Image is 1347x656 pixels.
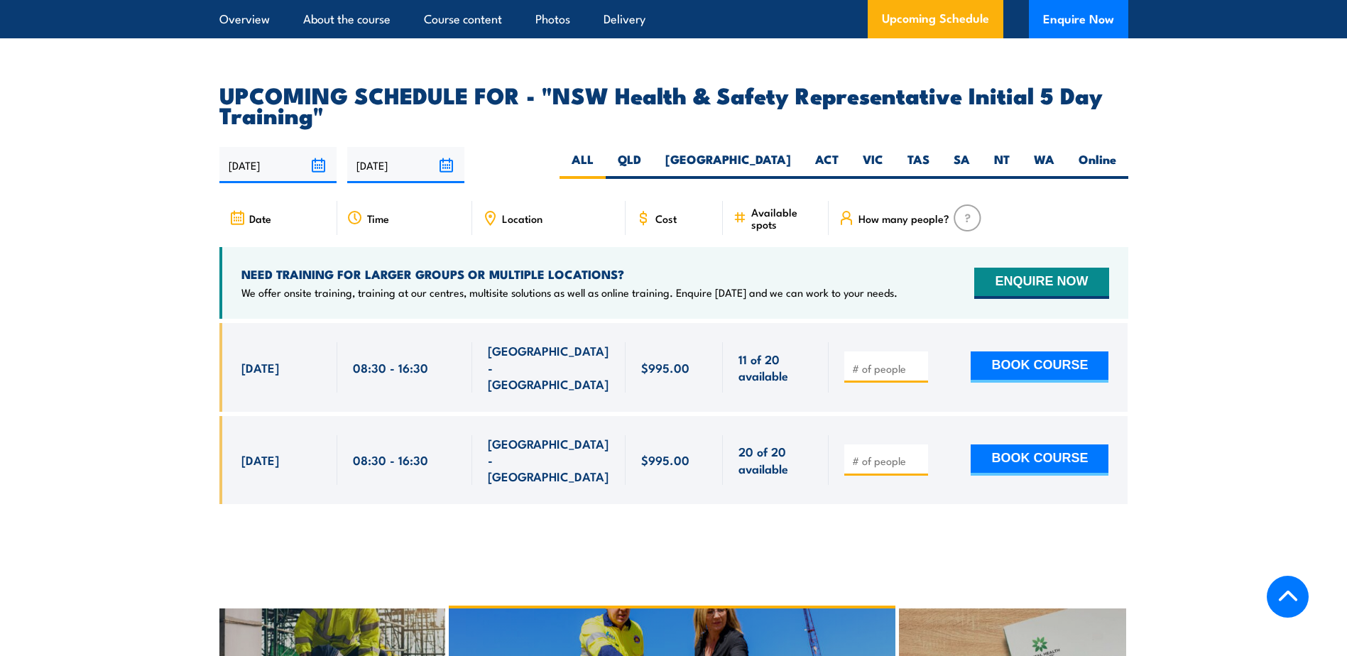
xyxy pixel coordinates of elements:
[942,151,982,179] label: SA
[353,452,428,468] span: 08:30 - 16:30
[982,151,1022,179] label: NT
[367,212,389,224] span: Time
[858,212,949,224] span: How many people?
[347,147,464,183] input: To date
[738,351,813,384] span: 11 of 20 available
[655,212,677,224] span: Cost
[241,266,898,282] h4: NEED TRAINING FOR LARGER GROUPS OR MULTIPLE LOCATIONS?
[353,359,428,376] span: 08:30 - 16:30
[641,452,689,468] span: $995.00
[219,147,337,183] input: From date
[738,443,813,476] span: 20 of 20 available
[488,342,610,392] span: [GEOGRAPHIC_DATA] - [GEOGRAPHIC_DATA]
[560,151,606,179] label: ALL
[852,361,923,376] input: # of people
[241,452,279,468] span: [DATE]
[1067,151,1128,179] label: Online
[241,285,898,300] p: We offer onsite training, training at our centres, multisite solutions as well as online training...
[852,454,923,468] input: # of people
[971,444,1108,476] button: BOOK COURSE
[851,151,895,179] label: VIC
[751,206,819,230] span: Available spots
[1022,151,1067,179] label: WA
[803,151,851,179] label: ACT
[974,268,1108,299] button: ENQUIRE NOW
[219,84,1128,124] h2: UPCOMING SCHEDULE FOR - "NSW Health & Safety Representative Initial 5 Day Training"
[971,351,1108,383] button: BOOK COURSE
[249,212,271,224] span: Date
[502,212,542,224] span: Location
[641,359,689,376] span: $995.00
[241,359,279,376] span: [DATE]
[606,151,653,179] label: QLD
[653,151,803,179] label: [GEOGRAPHIC_DATA]
[895,151,942,179] label: TAS
[488,435,610,485] span: [GEOGRAPHIC_DATA] - [GEOGRAPHIC_DATA]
